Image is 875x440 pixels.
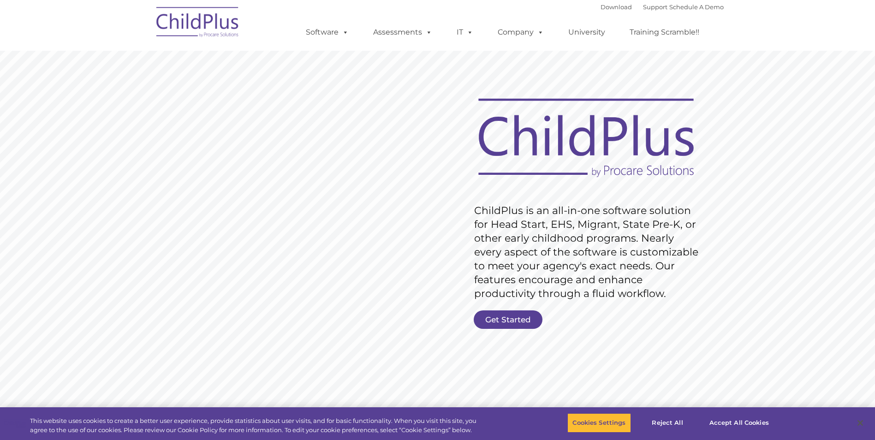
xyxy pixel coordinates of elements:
[152,0,244,47] img: ChildPlus by Procare Solutions
[559,23,614,42] a: University
[601,3,632,11] a: Download
[643,3,667,11] a: Support
[297,23,358,42] a: Software
[447,23,482,42] a: IT
[601,3,724,11] font: |
[704,413,774,433] button: Accept All Cookies
[567,413,631,433] button: Cookies Settings
[474,310,542,329] a: Get Started
[474,204,703,301] rs-layer: ChildPlus is an all-in-one software solution for Head Start, EHS, Migrant, State Pre-K, or other ...
[639,413,696,433] button: Reject All
[669,3,724,11] a: Schedule A Demo
[30,416,481,434] div: This website uses cookies to create a better user experience, provide statistics about user visit...
[488,23,553,42] a: Company
[620,23,708,42] a: Training Scramble!!
[364,23,441,42] a: Assessments
[850,413,870,433] button: Close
